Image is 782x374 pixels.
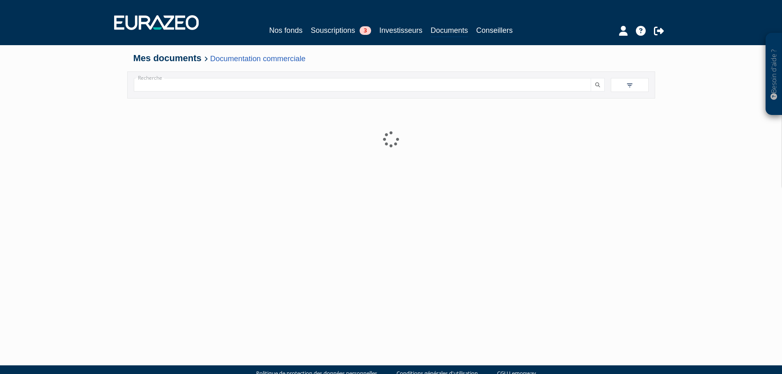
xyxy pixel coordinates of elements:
input: Recherche [134,78,591,92]
a: Souscriptions3 [311,25,371,36]
img: 1732889491-logotype_eurazeo_blanc_rvb.png [114,15,199,30]
a: Investisseurs [379,25,422,36]
img: filter.svg [626,82,633,89]
a: Documentation commerciale [210,54,305,63]
a: Conseillers [476,25,513,36]
h4: Mes documents [133,53,649,63]
p: Besoin d'aide ? [769,37,779,111]
span: 3 [360,26,371,35]
a: Documents [431,25,468,37]
a: Nos fonds [269,25,303,36]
